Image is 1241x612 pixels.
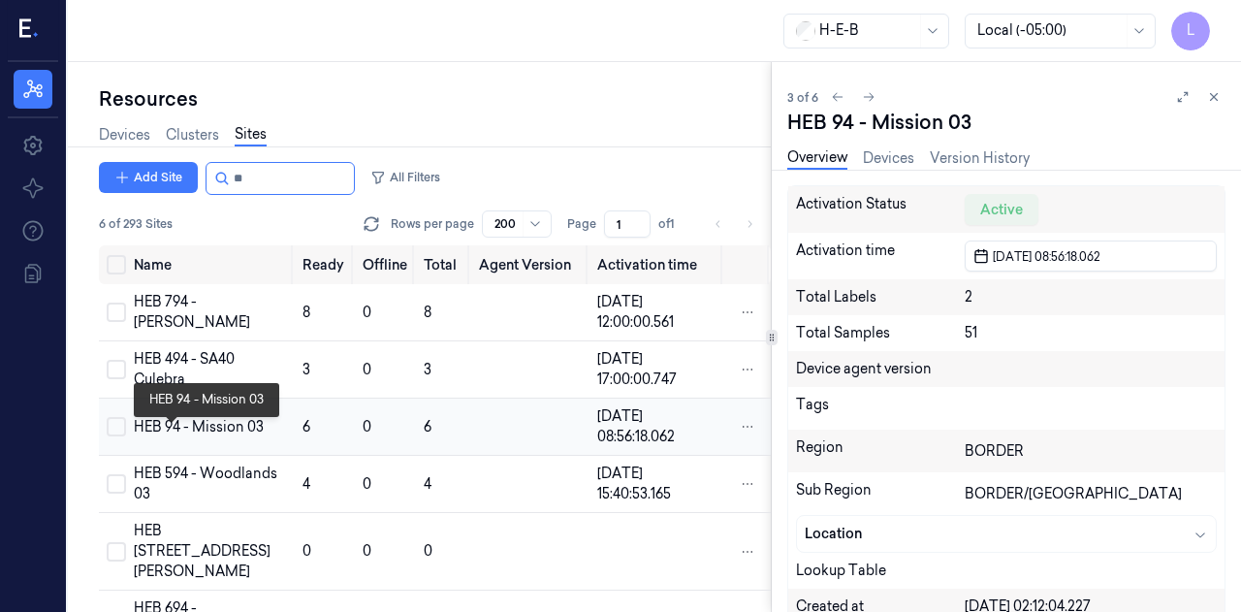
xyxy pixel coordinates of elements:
[589,245,725,284] th: Activation time
[134,349,287,390] div: HEB 494 - SA40 Culebra
[965,194,1038,225] div: Active
[302,418,310,435] span: 6
[235,124,267,146] a: Sites
[796,395,964,422] div: Tags
[965,323,1217,343] div: 51
[302,475,310,493] span: 4
[989,247,1099,266] span: [DATE] 08:56:18.062
[796,437,964,465] div: Region
[107,417,126,436] button: Select row
[471,245,589,284] th: Agent Version
[391,215,474,233] p: Rows per page
[363,304,371,321] span: 0
[107,474,126,494] button: Select row
[787,147,847,170] a: Overview
[363,475,371,493] span: 0
[797,516,1216,552] button: Location
[166,125,219,145] a: Clusters
[424,361,431,378] span: 3
[363,418,371,435] span: 0
[597,407,675,445] span: [DATE] 08:56:18.062
[302,304,310,321] span: 8
[99,125,150,145] a: Devices
[134,521,287,582] div: HEB [STREET_ADDRESS][PERSON_NAME]
[363,542,371,560] span: 0
[805,524,966,544] div: Location
[295,245,355,284] th: Ready
[107,360,126,379] button: Select row
[796,287,964,307] div: Total Labels
[796,561,1217,581] div: Lookup Table
[863,148,914,169] a: Devices
[1171,12,1210,50] button: L
[796,359,964,379] div: Device agent version
[965,287,1217,307] div: 2
[107,303,126,322] button: Select row
[424,304,431,321] span: 8
[363,162,448,193] button: All Filters
[302,542,311,560] span: 0
[965,241,1217,272] button: [DATE] 08:56:18.062
[416,245,471,284] th: Total
[134,292,287,333] div: HEB 794 - [PERSON_NAME]
[424,542,432,560] span: 0
[363,361,371,378] span: 0
[355,245,416,284] th: Offline
[99,85,771,113] div: Resources
[787,89,818,106] span: 3 of 6
[796,194,964,225] div: Activation Status
[796,323,964,343] div: Total Samples
[126,245,295,284] th: Name
[597,465,671,502] span: [DATE] 15:40:53.165
[597,350,677,388] span: [DATE] 17:00:00.747
[134,464,287,504] div: HEB 594 - Woodlands 03
[99,215,173,233] span: 6 of 293 Sites
[597,293,674,331] span: [DATE] 12:00:00.561
[424,475,431,493] span: 4
[930,148,1030,169] a: Version History
[302,361,310,378] span: 3
[134,417,287,437] div: HEB 94 - Mission 03
[658,215,689,233] span: of 1
[107,542,126,562] button: Select row
[99,162,198,193] button: Add Site
[796,480,964,507] div: Sub Region
[107,255,126,274] button: Select all
[787,109,971,136] div: HEB 94 - Mission 03
[796,241,964,272] div: Activation time
[705,210,763,238] nav: pagination
[567,215,596,233] span: Page
[424,418,431,435] span: 6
